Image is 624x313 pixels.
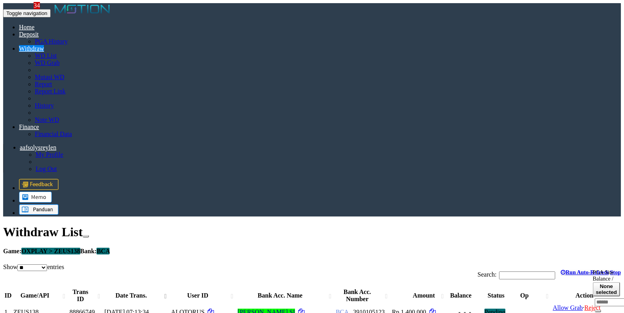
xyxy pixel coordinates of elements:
[20,144,56,151] a: aafsolysreylen
[170,288,236,303] th: User ID: activate to sort column ascending
[6,10,47,16] span: Toggle navigation
[499,271,555,279] input: Search:
[35,102,54,109] a: History
[19,192,52,208] a: 34
[35,116,59,123] a: Note WD
[561,269,609,275] a: Run Auto-Refresh
[35,52,57,59] a: WD List
[34,2,40,9] span: 34
[35,59,60,66] a: WD Grab
[593,282,620,296] button: None selected
[19,123,39,130] a: Finance
[3,9,51,17] button: Toggle navigation
[69,288,103,303] th: Trans ID: activate to sort column ascending
[19,204,59,215] img: panduan.png
[478,271,556,278] label: Search:
[35,81,52,87] a: Report
[596,283,617,295] span: None selected
[19,24,34,30] a: Home
[4,288,12,303] th: ID
[553,304,584,311] span: ·
[35,131,72,137] a: Financial Data
[237,288,335,303] th: Bank Acc. Name: activate to sort column ascending
[553,304,583,311] a: Allow Grab
[19,179,59,190] img: Feedback.jpg
[36,165,57,172] a: Log Out
[3,264,64,270] label: Show entries
[509,288,551,303] th: Op: activate to sort column ascending
[35,74,64,80] a: Mutasi WD
[13,288,68,303] th: Game/API: activate to sort column ascending
[19,45,44,52] a: Withdraw
[35,38,68,45] a: PGA History
[3,225,621,239] h1: Withdraw List
[552,288,616,303] th: Action
[36,151,63,158] a: My Profile
[335,288,391,303] th: Bank Acc. Number: activate to sort column ascending
[19,192,52,203] img: Button%20Memo.svg
[448,288,484,303] th: Balance
[584,304,601,311] a: Reject
[484,288,508,303] th: Status
[52,3,112,15] img: MOTION_logo.png
[391,288,447,303] th: Amount: activate to sort column ascending
[19,31,39,38] a: Deposit
[104,288,170,303] th: Date Trans.: activate to sort column descending
[21,248,80,254] span: OXPLAY > ZEUS138
[96,248,110,254] span: BCA
[35,88,66,95] a: Report Link
[3,248,621,255] h4: Game: Bank:
[593,269,620,282] div: PGA Site Balance /
[17,264,47,271] select: Showentries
